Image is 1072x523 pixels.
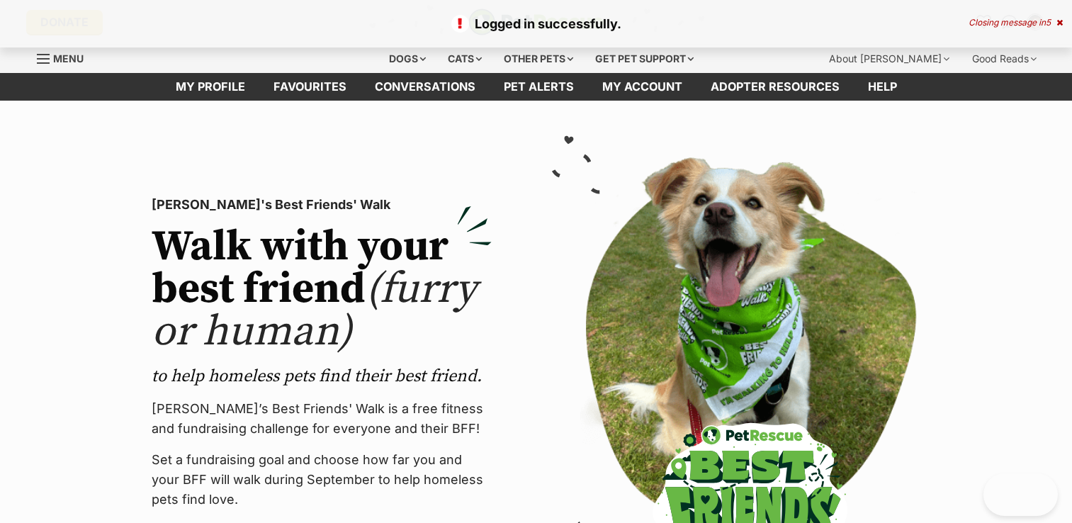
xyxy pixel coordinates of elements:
[152,263,477,359] span: (furry or human)
[259,73,361,101] a: Favourites
[983,473,1058,516] iframe: Help Scout Beacon - Open
[494,45,583,73] div: Other pets
[53,52,84,64] span: Menu
[962,45,1046,73] div: Good Reads
[379,45,436,73] div: Dogs
[696,73,854,101] a: Adopter resources
[438,45,492,73] div: Cats
[37,45,94,70] a: Menu
[585,45,704,73] div: Get pet support
[152,365,492,388] p: to help homeless pets find their best friend.
[588,73,696,101] a: My account
[490,73,588,101] a: Pet alerts
[152,226,492,354] h2: Walk with your best friend
[152,450,492,510] p: Set a fundraising goal and choose how far you and your BFF will walk during September to help hom...
[162,73,259,101] a: My profile
[819,45,959,73] div: About [PERSON_NAME]
[152,195,492,215] p: [PERSON_NAME]'s Best Friends' Walk
[152,399,492,439] p: [PERSON_NAME]’s Best Friends' Walk is a free fitness and fundraising challenge for everyone and t...
[854,73,911,101] a: Help
[361,73,490,101] a: conversations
